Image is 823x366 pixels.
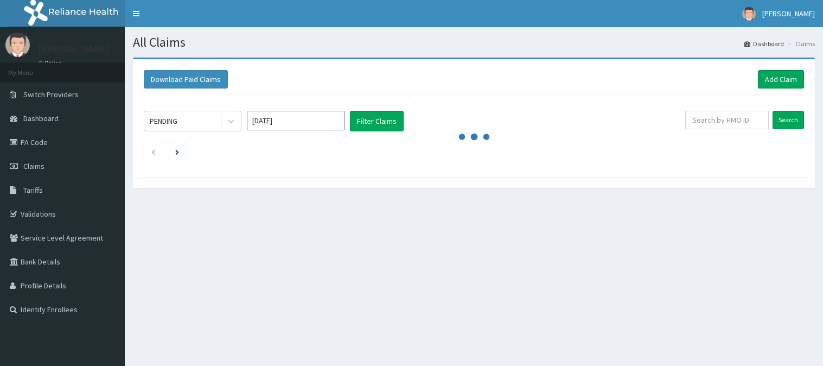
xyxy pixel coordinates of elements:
[744,39,784,48] a: Dashboard
[38,44,109,54] p: [PERSON_NAME]
[175,147,179,156] a: Next page
[23,185,43,195] span: Tariffs
[247,111,344,130] input: Select Month and Year
[133,35,815,49] h1: All Claims
[5,33,30,57] img: User Image
[151,147,156,156] a: Previous page
[150,116,177,127] div: PENDING
[23,90,79,99] span: Switch Providers
[38,59,64,67] a: Online
[350,111,404,131] button: Filter Claims
[742,7,756,21] img: User Image
[762,9,815,18] span: [PERSON_NAME]
[458,121,490,153] svg: audio-loading
[23,113,59,123] span: Dashboard
[23,161,44,171] span: Claims
[785,39,815,48] li: Claims
[144,70,228,89] button: Download Paid Claims
[758,70,804,89] a: Add Claim
[773,111,804,129] input: Search
[685,111,769,129] input: Search by HMO ID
